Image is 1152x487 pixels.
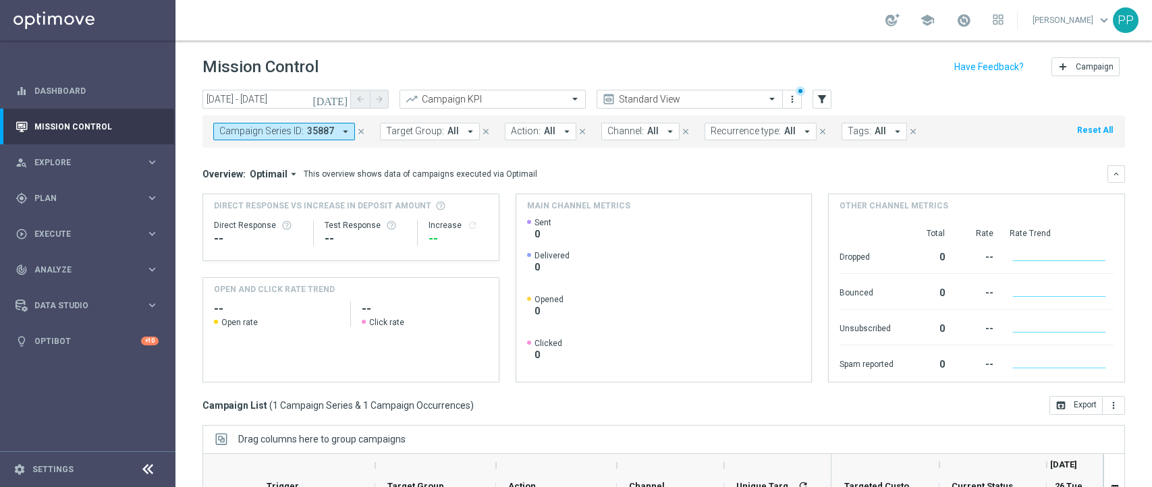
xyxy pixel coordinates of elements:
div: Total [910,228,945,239]
button: Campaign Series ID: 35887 arrow_drop_down [213,123,355,140]
div: Execute [16,228,146,240]
div: Dropped [840,245,894,266]
span: Delivered [534,250,570,261]
span: 0 [534,305,564,317]
button: play_circle_outline Execute keyboard_arrow_right [15,229,159,239]
button: more_vert [1103,396,1125,415]
h1: Mission Control [202,57,319,77]
i: keyboard_arrow_down [1112,169,1121,179]
span: Explore [34,159,146,167]
i: refresh [467,220,478,231]
div: Analyze [16,264,146,276]
button: close [680,124,692,139]
div: Bounced [840,281,894,302]
span: ( [269,399,273,411]
i: equalizer [16,85,28,97]
div: -- [961,281,993,302]
span: 0 [534,261,570,273]
span: All [784,125,796,137]
i: person_search [16,156,28,169]
a: Mission Control [34,109,159,144]
i: lightbulb [16,335,28,347]
span: Sent [534,217,551,228]
div: track_changes Analyze keyboard_arrow_right [15,264,159,275]
i: arrow_drop_down [561,125,573,138]
button: keyboard_arrow_down [1107,165,1125,183]
button: more_vert [786,91,799,107]
div: Unsubscribed [840,316,894,338]
i: arrow_back [356,94,365,104]
i: close [481,127,491,136]
i: arrow_drop_down [339,125,352,138]
div: There are unsaved changes [796,86,805,96]
div: Mission Control [16,109,159,144]
span: 0 [534,228,551,240]
div: Row Groups [238,434,406,445]
button: Mission Control [15,121,159,132]
span: school [920,13,935,28]
i: trending_up [405,92,418,106]
i: close [818,127,827,136]
button: Action: All arrow_drop_down [505,123,576,140]
div: Direct Response [214,220,302,231]
button: add Campaign [1051,57,1120,76]
span: Open rate [221,317,258,328]
a: [PERSON_NAME]keyboard_arrow_down [1031,10,1113,30]
span: All [647,125,659,137]
span: Campaign Series ID: [219,125,304,137]
div: -- [325,231,407,247]
div: -- [429,231,488,247]
a: Dashboard [34,73,159,109]
i: keyboard_arrow_right [146,263,159,276]
i: preview [602,92,615,106]
div: person_search Explore keyboard_arrow_right [15,157,159,168]
i: add [1058,61,1068,72]
div: gps_fixed Plan keyboard_arrow_right [15,193,159,204]
button: close [907,124,919,139]
input: Have Feedback? [954,62,1024,71]
div: 0 [910,245,945,266]
button: lightbulb Optibot +10 [15,336,159,347]
span: [DATE] [1050,459,1077,469]
i: close [681,127,690,136]
span: Plan [34,194,146,202]
button: close [576,124,588,139]
span: Tags: [848,125,871,137]
div: This overview shows data of campaigns executed via Optimail [304,168,537,180]
button: open_in_browser Export [1049,396,1103,415]
i: close [908,127,918,136]
span: Action: [511,125,541,137]
i: settings [13,463,26,476]
span: Direct Response VS Increase In Deposit Amount [214,200,431,212]
h2: -- [362,301,487,317]
button: close [480,124,492,139]
span: Analyze [34,266,146,274]
span: Drag columns here to group campaigns [238,434,406,445]
button: [DATE] [310,90,351,110]
a: Optibot [34,323,141,359]
span: Channel: [607,125,644,137]
span: Data Studio [34,302,146,310]
div: 0 [910,352,945,374]
span: Target Group: [386,125,444,137]
i: play_circle_outline [16,228,28,240]
span: 35887 [307,125,334,137]
div: Rate [961,228,993,239]
div: Increase [429,220,488,231]
div: Optibot [16,323,159,359]
div: Dashboard [16,73,159,109]
div: Data Studio [16,299,146,312]
i: arrow_drop_down [464,125,476,138]
i: more_vert [1108,400,1119,411]
div: Data Studio keyboard_arrow_right [15,300,159,311]
multiple-options-button: Export to CSV [1049,399,1125,410]
i: keyboard_arrow_right [146,227,159,240]
span: Clicked [534,338,562,349]
div: Test Response [325,220,407,231]
a: Settings [32,465,74,474]
h4: OPEN AND CLICK RATE TREND [214,283,335,295]
div: PP [1113,7,1139,33]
